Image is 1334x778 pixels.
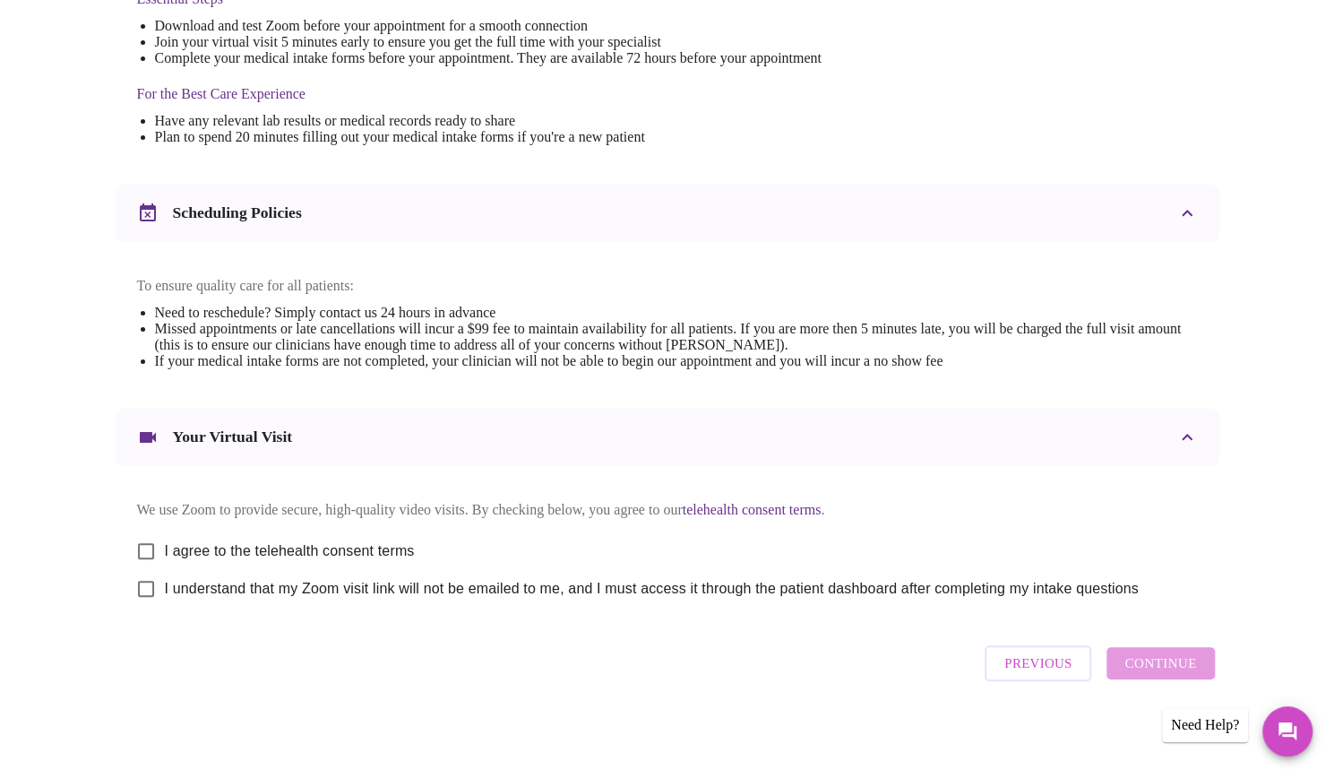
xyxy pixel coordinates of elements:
li: Download and test Zoom before your appointment for a smooth connection [155,18,822,34]
li: Have any relevant lab results or medical records ready to share [155,113,822,129]
div: Your Virtual Visit [116,409,1219,466]
li: Join your virtual visit 5 minutes early to ensure you get the full time with your specialist [155,34,822,50]
li: Plan to spend 20 minutes filling out your medical intake forms if you're a new patient [155,129,822,145]
div: Scheduling Policies [116,185,1219,242]
span: I agree to the telehealth consent terms [165,540,415,562]
a: telehealth consent terms [683,502,822,517]
h4: For the Best Care Experience [137,86,822,102]
span: Previous [1004,652,1072,675]
button: Previous [985,645,1091,681]
li: Complete your medical intake forms before your appointment. They are available 72 hours before yo... [155,50,822,66]
p: To ensure quality care for all patients: [137,278,1198,294]
p: We use Zoom to provide secure, high-quality video visits. By checking below, you agree to our . [137,502,1198,518]
h3: Scheduling Policies [173,203,302,222]
h3: Your Virtual Visit [173,428,293,446]
div: Need Help? [1162,708,1248,742]
li: If your medical intake forms are not completed, your clinician will not be able to begin our appo... [155,353,1198,369]
button: Messages [1262,706,1312,756]
span: I understand that my Zoom visit link will not be emailed to me, and I must access it through the ... [165,578,1139,600]
li: Need to reschedule? Simply contact us 24 hours in advance [155,305,1198,321]
li: Missed appointments or late cancellations will incur a $99 fee to maintain availability for all p... [155,321,1198,353]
